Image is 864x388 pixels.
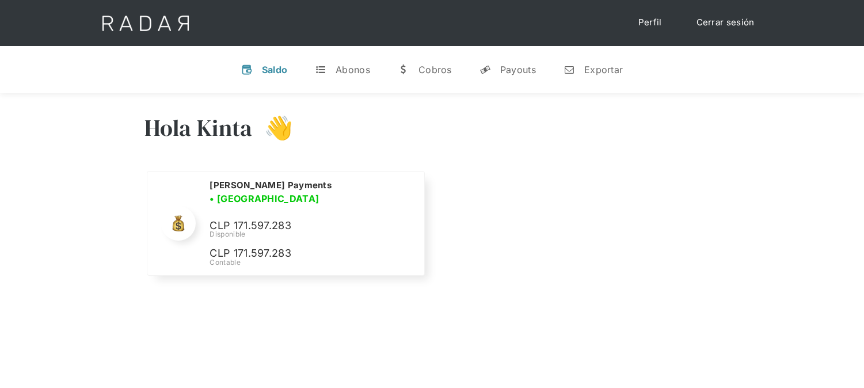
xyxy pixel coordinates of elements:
[210,245,382,262] p: CLP 171.597.283
[564,64,575,75] div: n
[336,64,370,75] div: Abonos
[262,64,288,75] div: Saldo
[210,257,410,268] div: Contable
[584,64,623,75] div: Exportar
[315,64,326,75] div: t
[418,64,452,75] div: Cobros
[627,12,673,34] a: Perfil
[210,180,332,191] h2: [PERSON_NAME] Payments
[144,113,253,142] h3: Hola Kinta
[685,12,766,34] a: Cerrar sesión
[479,64,491,75] div: y
[241,64,253,75] div: v
[210,192,319,206] h3: • [GEOGRAPHIC_DATA]
[210,218,382,234] p: CLP 171.597.283
[500,64,536,75] div: Payouts
[210,229,410,239] div: Disponible
[398,64,409,75] div: w
[253,113,293,142] h3: 👋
